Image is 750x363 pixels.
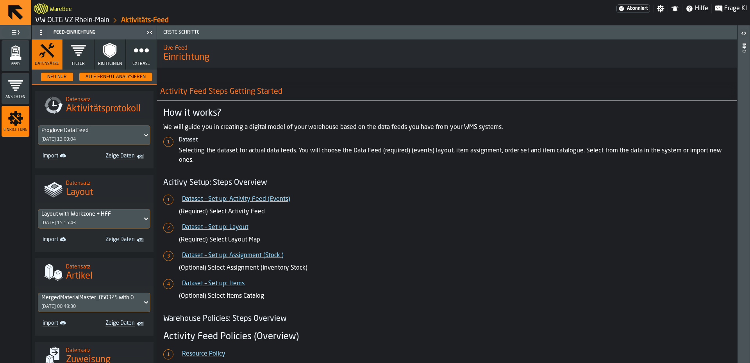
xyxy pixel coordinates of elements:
span: Zeige Daten [100,236,135,244]
a: Dataset – Set up: Items [182,281,245,287]
div: Feed-Einrichtung [33,26,144,39]
a: link-to-/wh/i/44979e6c-6f66-405e-9874-c1e29f02a54a/feed/cb2375cd-a213-45f6-a9a8-871f1953d9f6 [121,16,169,25]
span: Ansichten [2,95,29,99]
label: button-toggle-Öffnen [738,27,749,41]
a: link-to-/wh/i/44979e6c-6f66-405e-9874-c1e29f02a54a/settings/billing [616,4,650,13]
h2: Sub Title [50,5,72,13]
div: title-Layout [35,175,154,203]
span: Einrichtung [163,51,731,64]
a: Dataset – Set up: Layout [182,224,248,231]
div: Info [741,41,746,361]
a: link-to-/wh/i/44979e6c-6f66-405e-9874-c1e29f02a54a/simulations [35,16,109,25]
span: Richtlinien [98,61,122,66]
li: menu Feed [2,40,29,72]
div: DropdownMenuValue-587cc4f2-1640-4279-9df7-50441af3ac29[DATE] 13:03:04 [38,125,150,145]
span: Einrichtung [2,128,29,132]
h2: Sub Title [66,262,147,270]
h2: Sub Title [66,346,147,354]
header: Info [737,25,750,363]
a: link-to-/wh/i/44979e6c-6f66-405e-9874-c1e29f02a54a/import/layout/ [39,235,91,246]
li: menu Ansichten [2,73,29,104]
button: button-Alle erneut analysieren [79,73,152,81]
a: logo-header [34,2,48,16]
span: Extras... [132,61,150,66]
label: button-toggle-Einstellungen [654,5,668,13]
h6: Dataset [179,137,731,143]
span: Feed [2,62,29,66]
span: Artikel [66,270,93,283]
div: Neu Nur [44,74,70,80]
div: DropdownMenuValue-b04f4a96-fb3b-4fa9-984d-d3ff6c71d077[DATE] 00:48:30 [38,293,150,312]
span: Abonniert [627,6,648,11]
div: [DATE] 13:03:04 [41,137,76,142]
h2: Sub Title [163,43,731,51]
div: Alle erneut analysieren [82,74,149,80]
label: button-toggle-Benachrichtigungen [668,5,682,13]
h3: Activity Feed Policies (Overview) [163,331,731,343]
div: [DATE] 15:15:43 [41,220,76,226]
p: (Required) Select Layout Map [179,235,731,245]
a: Dataset – Set up: Activity Feed (Events) [182,196,290,202]
h4: Acitivy Setup: Steps Overview [163,177,731,188]
div: title-Artikel [35,258,154,286]
div: DropdownMenuValue-5d7f1a8a-d4e3-43d4-ba7b-7b1ece2423b0[DATE] 15:15:43 [38,209,150,229]
span: Datensätze [35,61,59,66]
div: title-Aktivitätsprotokoll [35,91,154,119]
span: Frage KI [724,4,747,13]
p: (Required) Select Activity Feed [179,207,731,216]
h3: How it works? [163,107,731,120]
button: button-Neu Nur [41,73,73,81]
h2: Sub Title [66,95,147,103]
a: toggle-dataset-table-Zeige Daten [97,151,149,162]
a: toggle-dataset-table-Zeige Daten [97,235,149,246]
label: button-toggle-Vollständiges Menü umschalten [2,27,29,38]
h2: Activity Feed Steps Getting Started [154,83,746,101]
p: We will guide you in creating a digital model of your warehouse based on the data feeds you have ... [163,123,731,132]
span: Layout [66,186,93,199]
li: menu Einrichtung [2,106,29,137]
div: title-Einrichtung [157,39,737,68]
span: Zeige Daten [100,153,135,161]
a: Dataset – Set up: Assignment (Stock ) [182,252,284,259]
div: [DATE] 00:48:30 [41,304,76,309]
h2: Sub Title [66,179,147,186]
a: link-to-/wh/i/44979e6c-6f66-405e-9874-c1e29f02a54a/import/items/ [39,318,91,329]
p: Selecting the dataset for actual data feeds. You will choose the Data Feed (required) (events) la... [179,146,731,165]
p: (Optional) Select Items Catalog [179,291,731,301]
div: DropdownMenuValue-b04f4a96-fb3b-4fa9-984d-d3ff6c71d077 [41,295,139,301]
label: button-toggle-Hilfe [682,4,711,13]
span: Zeige Daten [100,320,135,328]
a: Resource Policy [182,351,225,357]
label: button-toggle-Frage KI [712,4,750,13]
p: (Optional) Select Assignment (Inventory Stock) [179,263,731,273]
a: link-to-/wh/i/44979e6c-6f66-405e-9874-c1e29f02a54a/import/activity/ [39,151,91,162]
div: Menü-Abonnement [616,4,650,13]
span: Hilfe [695,4,708,13]
a: toggle-dataset-table-Zeige Daten [97,318,149,329]
nav: Breadcrumb [34,16,391,25]
span: Filter [72,61,85,66]
span: Erste Schritte [160,30,737,35]
label: button-toggle-Schließe mich [144,28,155,37]
h3: title-section- [32,70,157,85]
div: DropdownMenuValue-587cc4f2-1640-4279-9df7-50441af3ac29 [41,127,139,134]
span: Aktivitätsprotokoll [66,103,141,115]
h4: Warehouse Policies: Steps Overview [163,313,731,324]
div: DropdownMenuValue-5d7f1a8a-d4e3-43d4-ba7b-7b1ece2423b0 [41,211,139,217]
